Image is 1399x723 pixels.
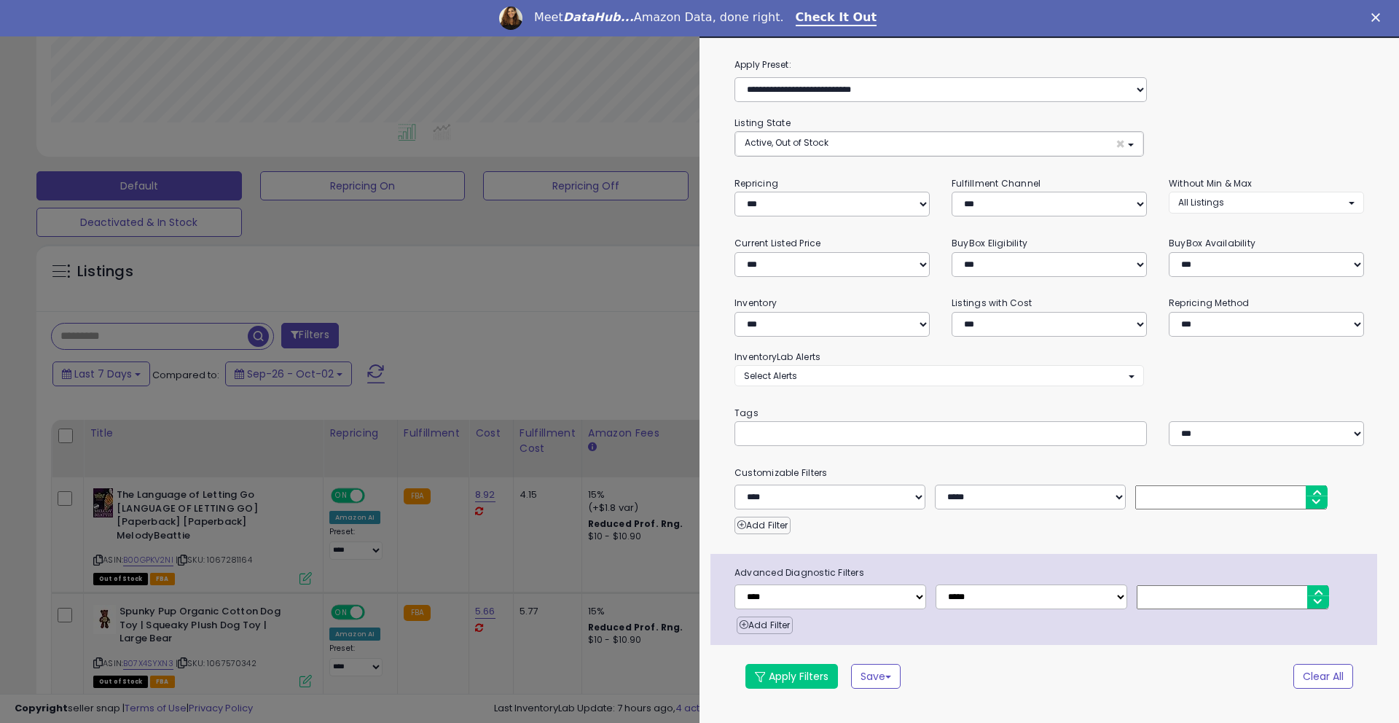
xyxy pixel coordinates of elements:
span: × [1116,136,1125,152]
small: Repricing Method [1169,297,1250,309]
button: Select Alerts [734,365,1144,386]
span: Select Alerts [744,370,797,382]
img: Profile image for Georgie [499,7,522,30]
small: Current Listed Price [734,237,820,249]
small: Repricing [734,177,778,189]
small: Without Min & Max [1169,177,1253,189]
button: Apply Filters [745,664,838,689]
small: Customizable Filters [724,465,1375,481]
a: Check It Out [796,10,877,26]
button: Add Filter [737,617,793,634]
small: Listings with Cost [952,297,1032,309]
button: Add Filter [734,517,791,534]
i: DataHub... [563,10,634,24]
span: Advanced Diagnostic Filters [724,565,1377,581]
button: All Listings [1169,192,1364,213]
small: BuyBox Availability [1169,237,1255,249]
span: All Listings [1178,196,1224,208]
button: Save [851,664,901,689]
small: Fulfillment Channel [952,177,1041,189]
div: Meet Amazon Data, done right. [534,10,784,25]
label: Apply Preset: [724,57,1375,73]
button: Active, Out of Stock × [735,132,1143,156]
small: BuyBox Eligibility [952,237,1027,249]
button: Clear All [1293,664,1353,689]
small: InventoryLab Alerts [734,351,820,363]
small: Inventory [734,297,777,309]
small: Tags [724,405,1375,421]
div: Close [1371,13,1386,22]
span: Active, Out of Stock [745,136,828,149]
